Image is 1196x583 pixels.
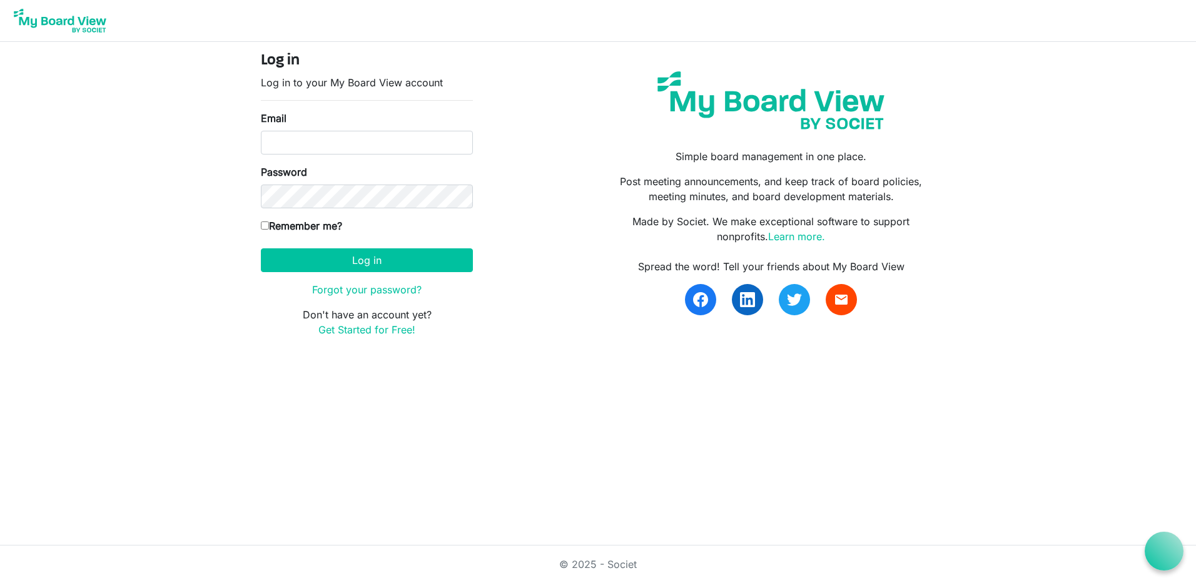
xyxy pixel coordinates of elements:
button: Log in [261,248,473,272]
p: Post meeting announcements, and keep track of board policies, meeting minutes, and board developm... [607,174,935,204]
p: Made by Societ. We make exceptional software to support nonprofits. [607,214,935,244]
a: Forgot your password? [312,283,422,296]
input: Remember me? [261,221,269,230]
a: © 2025 - Societ [559,558,637,570]
p: Log in to your My Board View account [261,75,473,90]
img: twitter.svg [787,292,802,307]
h4: Log in [261,52,473,70]
p: Don't have an account yet? [261,307,473,337]
span: email [834,292,849,307]
a: email [826,284,857,315]
label: Password [261,165,307,180]
label: Remember me? [261,218,342,233]
p: Simple board management in one place. [607,149,935,164]
img: linkedin.svg [740,292,755,307]
div: Spread the word! Tell your friends about My Board View [607,259,935,274]
a: Learn more. [768,230,825,243]
a: Get Started for Free! [318,323,415,336]
img: facebook.svg [693,292,708,307]
label: Email [261,111,286,126]
img: my-board-view-societ.svg [648,62,894,139]
img: My Board View Logo [10,5,110,36]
